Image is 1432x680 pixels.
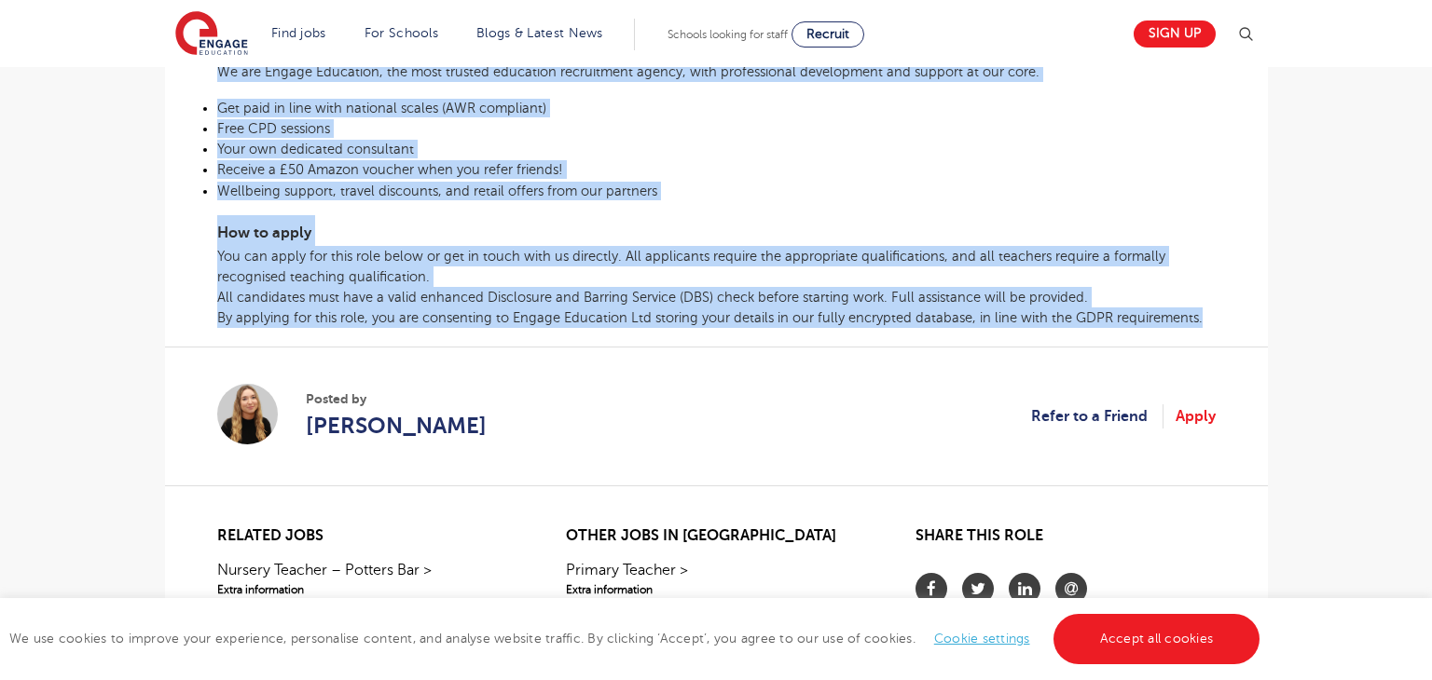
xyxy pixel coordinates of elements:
[217,559,516,598] a: Nursery Teacher – Potters Bar >Extra information
[916,527,1215,554] h2: Share this role
[217,142,414,156] span: Your own dedicated consultant
[476,26,603,40] a: Blogs & Latest News
[1031,404,1163,428] a: Refer to a Friend
[217,184,657,198] span: Wellbeing support, travel discounts, and retail offers from our partners
[217,224,311,241] span: How to apply
[217,249,1165,284] span: You can apply for this role below or get in touch with us directly. All applicants require the ap...
[306,409,487,442] a: [PERSON_NAME]
[806,27,849,41] span: Recruit
[306,389,487,409] span: Posted by
[217,64,1040,79] span: We are Engage Education, the most trusted education recruitment agency, with professional develop...
[668,28,788,41] span: Schools looking for staff
[271,26,326,40] a: Find jobs
[217,310,1203,325] span: By applying for this role, you are consenting to Engage Education Ltd storing your details in our...
[566,527,865,545] h2: Other jobs in [GEOGRAPHIC_DATA]
[9,632,1264,646] span: We use cookies to improve your experience, personalise content, and analyse website traffic. By c...
[792,21,864,48] a: Recruit
[175,11,248,58] img: Engage Education
[217,290,1088,305] span: All candidates must have a valid enhanced Disclosure and Barring Service (DBS) check before start...
[1176,404,1216,428] a: Apply
[217,527,516,545] h2: Related jobs
[365,26,438,40] a: For Schools
[217,162,563,177] span: Receive a £50 Amazon voucher when you refer friends!
[217,121,330,136] span: Free CPD sessions
[217,581,516,598] span: Extra information
[1053,614,1260,664] a: Accept all cookies
[1134,20,1216,48] a: Sign up
[566,581,865,598] span: Extra information
[934,632,1030,646] a: Cookie settings
[566,559,865,598] a: Primary Teacher >Extra information
[217,101,546,116] span: Get paid in line with national scales (AWR compliant)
